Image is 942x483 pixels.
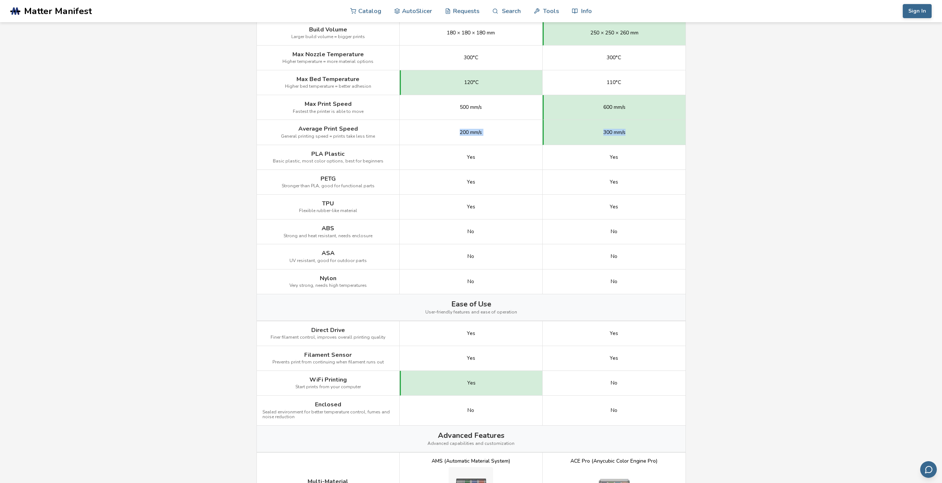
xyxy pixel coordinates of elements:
[281,134,375,139] span: General printing speed = prints take less time
[272,360,384,365] span: Prevents print from continuing when filament runs out
[611,229,617,235] span: No
[304,352,352,358] span: Filament Sensor
[610,331,618,336] span: Yes
[438,431,504,440] span: Advanced Features
[610,179,618,185] span: Yes
[262,410,394,420] span: Sealed environment for better temperature control, fumes and noise reduction
[282,59,373,64] span: Higher temperature = more material options
[603,104,626,110] span: 600 mm/s
[425,310,517,315] span: User-friendly features and ease of operation
[321,175,336,182] span: PETG
[282,184,375,189] span: Stronger than PLA, good for functional parts
[311,327,345,333] span: Direct Drive
[590,30,638,36] span: 250 × 250 × 260 mm
[296,76,359,83] span: Max Bed Temperature
[920,461,937,478] button: Send feedback via email
[464,80,479,85] span: 120°C
[603,130,626,135] span: 300 mm/s
[464,55,478,61] span: 300°C
[320,275,336,282] span: Nylon
[309,376,347,383] span: WiFi Printing
[611,254,617,259] span: No
[467,355,475,361] span: Yes
[291,34,365,40] span: Larger build volume = bigger prints
[298,125,358,132] span: Average Print Speed
[467,279,474,285] span: No
[467,229,474,235] span: No
[447,30,495,36] span: 180 × 180 × 180 mm
[460,104,482,110] span: 500 mm/s
[570,458,657,464] div: ACE Pro (Anycubic Color Engine Pro)
[292,51,364,58] span: Max Nozzle Temperature
[315,401,341,408] span: Enclosed
[293,109,363,114] span: Fastest the printer is able to move
[451,300,491,308] span: Ease of Use
[322,225,334,232] span: ABS
[432,458,510,464] div: AMS (Automatic Material System)
[611,279,617,285] span: No
[273,159,383,164] span: Basic plastic, most color options, best for beginners
[289,283,367,288] span: Very strong, needs high temperatures
[610,355,618,361] span: Yes
[322,200,334,207] span: TPU
[467,154,475,160] span: Yes
[289,258,367,264] span: UV resistant, good for outdoor parts
[607,55,621,61] span: 300°C
[285,84,371,89] span: Higher bed temperature = better adhesion
[467,407,474,413] span: No
[428,441,514,446] span: Advanced capabilities and customization
[309,26,347,33] span: Build Volume
[611,380,617,386] span: No
[311,151,345,157] span: PLA Plastic
[610,154,618,160] span: Yes
[460,130,482,135] span: 200 mm/s
[467,254,474,259] span: No
[467,331,475,336] span: Yes
[611,407,617,413] span: No
[24,6,92,16] span: Matter Manifest
[610,204,618,210] span: Yes
[284,234,372,239] span: Strong and heat resistant, needs enclosure
[295,385,361,390] span: Start prints from your computer
[299,208,357,214] span: Flexible rubber-like material
[467,204,475,210] span: Yes
[903,4,932,18] button: Sign In
[607,80,621,85] span: 110°C
[322,250,335,256] span: ASA
[467,380,476,386] span: Yes
[271,335,385,340] span: Finer filament control, improves overall printing quality
[467,179,475,185] span: Yes
[305,101,352,107] span: Max Print Speed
